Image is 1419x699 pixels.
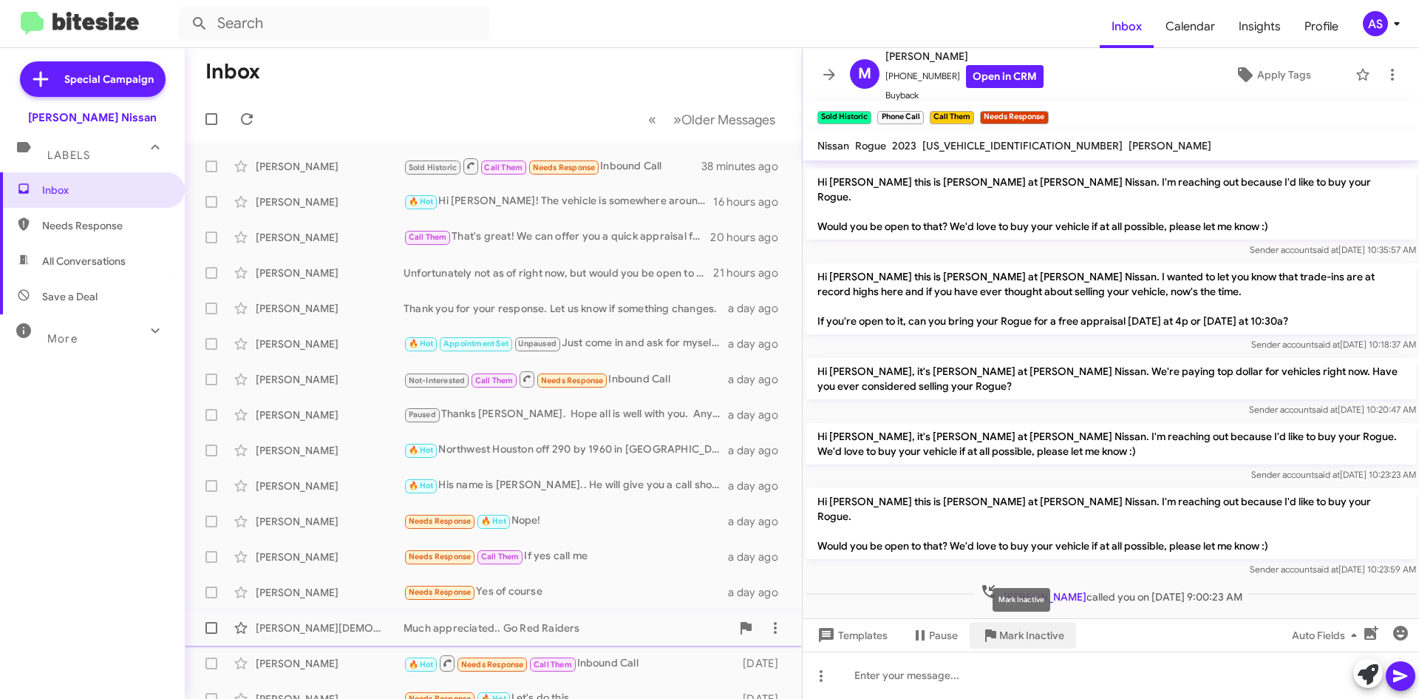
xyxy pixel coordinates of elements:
span: Labels [47,149,90,162]
small: Phone Call [877,111,923,124]
span: Special Campaign [64,72,154,87]
span: [US_VEHICLE_IDENTIFICATION_NUMBER] [922,139,1123,152]
span: « [648,110,656,129]
span: Sender account [DATE] 10:20:47 AM [1249,404,1416,415]
div: [PERSON_NAME] [256,372,404,387]
div: If yes call me [404,548,728,565]
button: Previous [639,104,665,135]
span: Templates [814,622,888,649]
div: [PERSON_NAME] [256,301,404,316]
button: Apply Tags [1197,61,1348,88]
a: Calendar [1154,5,1227,48]
span: Needs Response [461,660,524,669]
span: 🔥 Hot [409,481,434,490]
p: Hi [PERSON_NAME] this is [PERSON_NAME] at [PERSON_NAME] Nissan. I'm reaching out because I'd like... [806,169,1416,240]
span: Nissan [817,139,849,152]
span: » [673,110,681,129]
span: Save a Deal [42,289,98,304]
span: Sold Historic [409,163,457,172]
div: 16 hours ago [713,195,790,209]
small: Sold Historic [817,111,871,124]
span: Sender account [DATE] 10:23:23 AM [1251,469,1416,480]
span: Call Them [475,376,514,385]
div: [PERSON_NAME] [256,337,404,351]
span: Appointment Set [443,339,508,348]
span: Inbox [42,183,168,197]
span: Buyback [885,88,1044,103]
span: Call Them [409,232,447,242]
div: a day ago [728,337,790,351]
a: Special Campaign [20,61,166,97]
div: Inbound Call [404,654,735,672]
a: Inbox [1100,5,1154,48]
small: Call Them [930,111,974,124]
div: [PERSON_NAME] [256,159,404,174]
div: Much appreciated.. Go Red Raiders [404,621,731,635]
span: Older Messages [681,112,775,128]
span: More [47,332,78,345]
span: Apply Tags [1257,61,1311,88]
span: Rogue [855,139,886,152]
div: Yes of course [404,584,728,601]
span: Sender account [DATE] 10:23:59 AM [1250,564,1416,575]
span: Unpaused [518,339,557,348]
span: Sender account [DATE] 10:35:57 AM [1250,244,1416,255]
button: AS [1350,11,1403,36]
div: Nope! [404,513,728,530]
button: Mark Inactive [970,622,1076,649]
div: Thank you for your response. Let us know if something changes. [404,301,728,316]
span: M [858,62,871,86]
div: 38 minutes ago [701,159,790,174]
span: said at [1314,469,1340,480]
nav: Page navigation example [640,104,784,135]
button: Auto Fields [1280,622,1375,649]
span: [PERSON_NAME] [1129,139,1211,152]
div: [PERSON_NAME] [256,550,404,564]
span: [PHONE_NUMBER] [885,65,1044,88]
span: Needs Response [409,587,472,597]
div: a day ago [728,301,790,316]
span: Needs Response [409,552,472,561]
a: Profile [1293,5,1350,48]
div: His name is [PERSON_NAME].. He will give you a call shortly [404,477,728,494]
span: 🔥 Hot [409,660,434,669]
div: Just come in and ask for myself or one of the managers on the management team. [404,335,728,352]
p: Hi [PERSON_NAME], it's [PERSON_NAME] at [PERSON_NAME] Nissan. I'm reaching out because I'd like t... [806,423,1416,465]
span: Sender account [DATE] 10:18:37 AM [1251,339,1416,350]
span: Auto Fields [1292,622,1363,649]
div: Thanks [PERSON_NAME]. Hope all is well with you. Anything you need were always here to help. [404,406,728,423]
span: Needs Response [533,163,596,172]
span: 🔥 Hot [409,197,434,206]
div: 21 hours ago [713,266,790,280]
span: said at [1313,244,1338,255]
div: [PERSON_NAME][DEMOGRAPHIC_DATA] [256,621,404,635]
div: [PERSON_NAME] [256,479,404,493]
div: Inbound Call [404,157,701,175]
span: 2023 [892,139,916,152]
span: Call Them [534,660,572,669]
span: Needs Response [409,516,472,526]
div: a day ago [728,479,790,493]
div: [PERSON_NAME] [256,408,404,422]
p: Hi [PERSON_NAME], it's [PERSON_NAME] at [PERSON_NAME] Nissan. We're paying top dollar for vehicle... [806,358,1416,399]
div: a day ago [728,372,790,387]
div: a day ago [728,550,790,564]
span: Paused [409,410,436,419]
div: That's great! We can offer you a quick appraisal for your 2023 Frontier SV. When would you like t... [404,229,710,246]
div: [PERSON_NAME] [256,195,404,209]
div: [PERSON_NAME] Nissan [28,110,157,125]
span: Needs Response [42,218,168,233]
span: Mark Inactive [999,622,1064,649]
span: said at [1313,564,1338,575]
div: [PERSON_NAME] [256,656,404,671]
h1: Inbox [205,60,260,84]
span: Call Them [481,552,520,561]
span: All Conversations [42,254,126,269]
button: Templates [803,622,899,649]
div: Inbound Call [404,370,728,388]
button: Pause [899,622,970,649]
div: AS [1363,11,1388,36]
div: [DATE] [735,656,790,671]
span: called you on [DATE] 9:00:23 AM [974,583,1248,604]
span: said at [1312,404,1338,415]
